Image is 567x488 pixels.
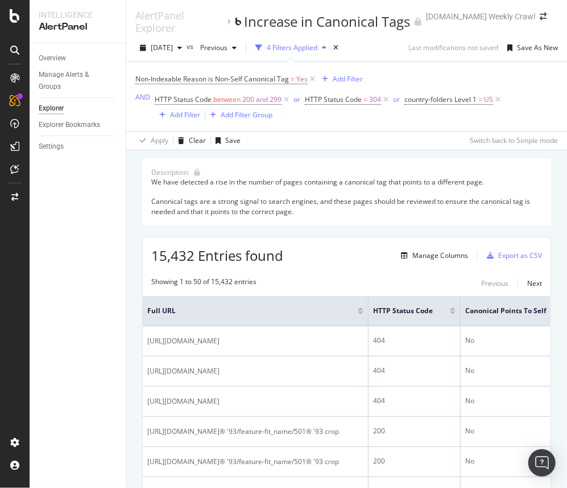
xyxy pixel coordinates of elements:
div: Explorer [39,102,64,114]
span: Non-Indexable Reason is Non-Self Canonical Tag [135,74,289,84]
span: 15,432 Entries found [151,246,283,265]
a: AlertPanel Explorer [135,9,222,34]
div: Next [527,278,542,288]
button: 4 Filters Applied [251,39,331,57]
a: Explorer [39,102,118,114]
button: Apply [135,132,168,150]
div: Add Filter [170,110,200,120]
button: Manage Columns [396,249,468,263]
span: between [213,95,241,104]
div: Showing 1 to 50 of 15,432 entries [151,277,256,290]
div: We have detected a rise in the number of pages containing a canonical tag that points to a differ... [151,177,542,216]
a: Explorer Bookmarks [39,119,118,131]
span: = [478,95,482,104]
span: Full URL [147,306,341,316]
div: 404 [373,366,456,376]
button: Next [527,277,542,290]
div: AlertPanel [39,20,117,34]
div: or [293,95,300,104]
div: Intelligence [39,9,117,20]
div: 200 [373,456,456,466]
div: Add Filter [333,74,363,84]
div: Clear [189,136,206,145]
span: country-folders Level 1 [404,95,477,104]
button: Previous [481,277,508,290]
div: Export as CSV [498,251,542,260]
button: Save As New [503,39,558,57]
button: Clear [173,132,206,150]
div: 404 [373,396,456,406]
span: [URL][DOMAIN_NAME] [147,335,220,347]
button: Export as CSV [482,247,542,265]
div: 404 [373,335,456,346]
button: Switch back to Simple mode [465,132,558,150]
div: Add Filter Group [221,110,272,120]
span: [URL][DOMAIN_NAME]® '93/feature-fit_name/501® '93 crop [147,426,339,437]
span: vs [187,42,196,51]
div: Apply [151,136,168,145]
span: Yes [296,71,308,87]
div: or [393,95,400,104]
a: Settings [39,141,118,153]
span: HTTP Status Code [373,306,433,316]
div: Overview [39,52,66,64]
div: Explorer Bookmarks [39,119,100,131]
div: Save [225,136,241,145]
button: Add Filter [317,72,363,86]
span: = [363,95,367,104]
span: [URL][DOMAIN_NAME] [147,396,220,407]
span: 200 and 299 [242,92,282,108]
button: or [293,94,300,105]
button: [DATE] [135,39,187,57]
a: Manage Alerts & Groups [39,69,118,93]
div: Description: [151,167,189,177]
div: Manage Alerts & Groups [39,69,107,93]
span: [URL][DOMAIN_NAME]® '93/feature-fit_name/501® '93 crop [147,456,339,468]
div: 200 [373,426,456,436]
div: [DOMAIN_NAME] Weekly Crawl [426,11,535,22]
div: Open Intercom Messenger [528,449,556,477]
span: US [484,92,493,108]
div: Save As New [517,43,558,52]
button: Add Filter Group [205,108,272,122]
div: Last modifications not saved [408,43,498,52]
span: HTTP Status Code [305,95,362,104]
button: Previous [196,39,241,57]
div: Manage Columns [412,251,468,260]
span: 2025 Oct. 2nd [151,43,173,52]
div: Increase in Canonical Tags [244,12,410,31]
span: Canonical Points to Self [465,306,547,316]
a: Overview [39,52,118,64]
span: 304 [369,92,381,108]
button: Add Filter [155,108,200,122]
div: 4 Filters Applied [267,43,317,52]
div: times [331,42,341,54]
span: HTTP Status Code [155,95,212,104]
span: [URL][DOMAIN_NAME] [147,366,220,377]
div: Settings [39,141,64,153]
span: = [291,74,295,84]
span: Previous [196,43,227,52]
button: AND [135,92,150,102]
div: Switch back to Simple mode [470,136,558,145]
div: arrow-right-arrow-left [540,13,547,20]
div: Previous [481,278,508,288]
button: or [393,94,400,105]
button: Save [211,132,241,150]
